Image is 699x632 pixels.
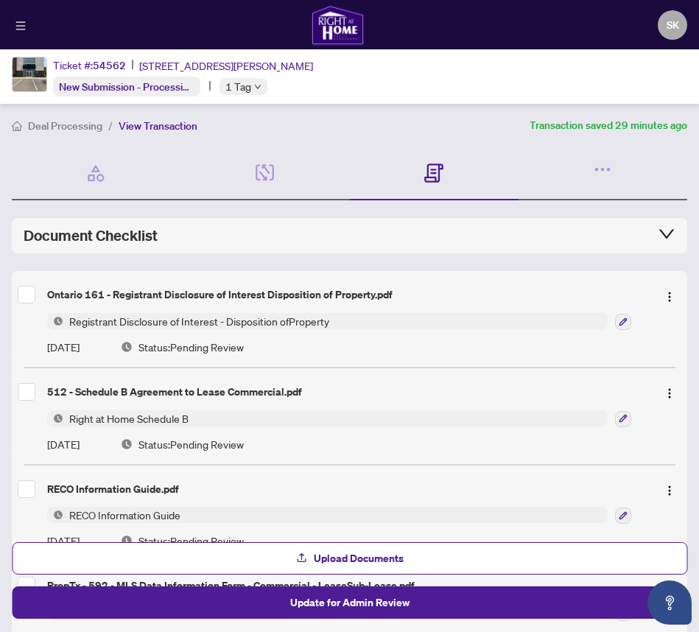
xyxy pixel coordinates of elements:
[138,339,244,355] span: Status: Pending Review
[139,57,313,74] span: [STREET_ADDRESS][PERSON_NAME]
[664,291,675,303] img: Logo
[119,119,197,133] span: View Transaction
[63,410,194,426] span: Right at Home Schedule B
[664,485,675,496] img: Logo
[121,341,133,353] img: Document Status
[53,57,126,74] div: Ticket #:
[47,507,63,523] img: Status Icon
[311,4,364,46] img: logo
[13,57,46,91] img: IMG-W12423150_1.jpg
[47,339,80,355] span: [DATE]
[15,21,26,31] span: menu
[121,438,133,450] img: Document Status
[658,225,675,242] span: collapsed
[121,535,133,547] img: Document Status
[24,225,675,246] div: Document Checklist
[47,436,80,452] span: [DATE]
[530,117,687,134] article: Transaction saved 29 minutes ago
[138,436,244,452] span: Status: Pending Review
[63,313,335,329] span: Registrant Disclosure of Interest - Disposition ofProperty
[47,533,80,549] span: [DATE]
[24,225,158,246] span: Document Checklist
[225,78,251,95] span: 1 Tag
[47,313,63,329] img: Status Icon
[12,121,22,131] span: home
[47,410,63,426] img: Status Icon
[47,287,646,303] div: Ontario 161 - Registrant Disclosure of Interest Disposition of Property.pdf
[12,586,687,619] button: Update for Admin Review
[108,117,113,134] li: /
[47,481,646,497] div: RECO Information Guide.pdf
[658,283,681,306] button: Logo
[658,477,681,501] button: Logo
[254,83,261,91] span: down
[667,17,679,33] span: SK
[28,119,102,133] span: Deal Processing
[314,547,404,570] span: Upload Documents
[12,542,687,575] button: Upload Documents
[290,591,410,614] span: Update for Admin Review
[664,387,675,399] img: Logo
[93,59,126,72] span: 54562
[59,80,235,94] span: New Submission - Processing Pending
[138,533,244,549] span: Status: Pending Review
[647,580,692,625] button: Open asap
[658,380,681,404] button: Logo
[63,507,186,523] span: RECO Information Guide
[47,384,646,400] div: 512 - Schedule B Agreement to Lease Commercial.pdf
